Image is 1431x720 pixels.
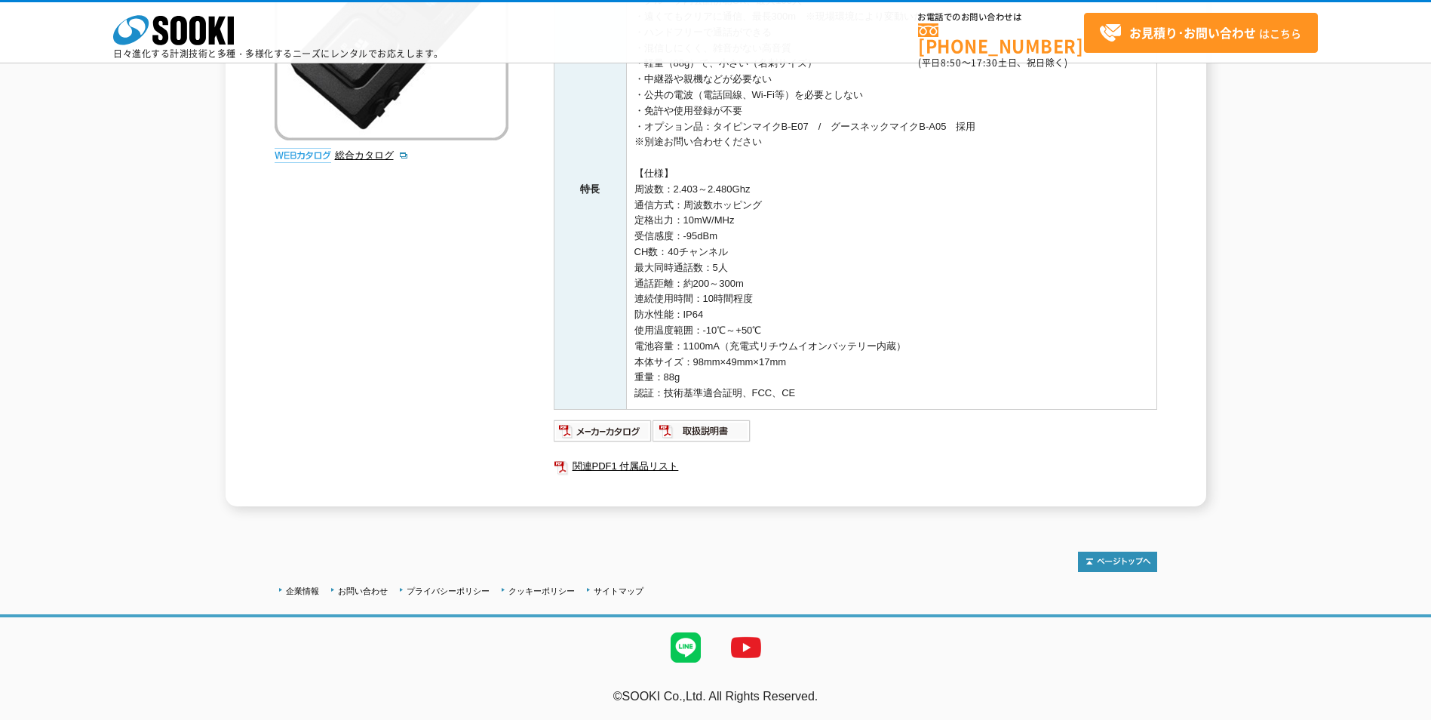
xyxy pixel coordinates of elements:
a: 企業情報 [286,586,319,595]
a: [PHONE_NUMBER] [918,23,1084,54]
a: お見積り･お問い合わせはこちら [1084,13,1318,53]
a: メーカーカタログ [554,429,653,440]
img: メーカーカタログ [554,419,653,443]
a: 総合カタログ [335,149,409,161]
a: 取扱説明書 [653,429,751,440]
a: サイトマップ [594,586,643,595]
p: 日々進化する計測技術と多種・多様化するニーズにレンタルでお応えします。 [113,49,444,58]
img: webカタログ [275,148,331,163]
span: 8:50 [941,56,962,69]
strong: お見積り･お問い合わせ [1129,23,1256,42]
span: 17:30 [971,56,998,69]
img: トップページへ [1078,552,1157,572]
span: お電話でのお問い合わせは [918,13,1084,22]
img: 取扱説明書 [653,419,751,443]
a: お問い合わせ [338,586,388,595]
a: プライバシーポリシー [407,586,490,595]
a: テストMail [1373,705,1431,718]
img: LINE [656,617,716,678]
a: クッキーポリシー [508,586,575,595]
a: 関連PDF1 付属品リスト [554,457,1157,476]
img: YouTube [716,617,776,678]
span: はこちら [1099,22,1301,45]
span: (平日 ～ 土日、祝日除く) [918,56,1067,69]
